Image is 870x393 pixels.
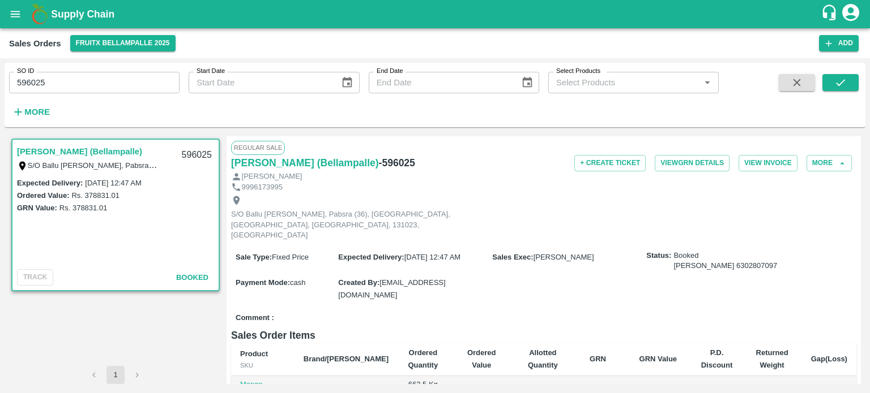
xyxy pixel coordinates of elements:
label: Rs. 378831.01 [71,191,120,200]
label: Expected Delivery : [338,253,404,261]
label: Rs. 378831.01 [59,204,108,212]
b: Allotted Quantity [528,348,558,369]
a: [PERSON_NAME] (Bellampalle) [17,144,142,159]
b: Returned Weight [756,348,788,369]
a: [PERSON_NAME] (Bellampalle) [231,155,379,171]
nav: pagination navigation [83,366,148,384]
div: Sales Orders [9,36,61,51]
p: S/O Ballu [PERSON_NAME], Pabsra (36), [GEOGRAPHIC_DATA], [GEOGRAPHIC_DATA], [GEOGRAPHIC_DATA], 13... [231,209,486,241]
button: More [9,102,53,122]
span: cash [290,278,305,287]
label: Select Products [556,67,600,76]
label: Start Date [197,67,225,76]
label: [DATE] 12:47 AM [85,179,141,187]
p: 9996173995 [242,182,283,193]
b: Product [240,349,268,358]
label: Sale Type : [236,253,272,261]
div: SKU [240,360,285,370]
button: ViewGRN Details [655,155,730,171]
div: 596025 [175,142,219,169]
label: GRN Value: [17,204,57,212]
span: Regular Sale [231,141,285,154]
h6: - 596025 [379,155,415,171]
span: [EMAIL_ADDRESS][DOMAIN_NAME] [338,278,445,299]
span: Fixed Price [272,253,309,261]
b: Brand/[PERSON_NAME] [304,355,389,363]
label: Expected Delivery : [17,179,83,187]
label: Payment Mode : [236,278,290,287]
a: Supply Chain [51,6,821,22]
div: account of current user [841,2,861,26]
button: Choose date [517,72,538,93]
b: Ordered Quantity [408,348,438,369]
label: S/O Ballu [PERSON_NAME], Pabsra (36), [GEOGRAPHIC_DATA], [GEOGRAPHIC_DATA], [GEOGRAPHIC_DATA], 13... [28,161,515,170]
b: GRN [590,355,606,363]
b: Ordered Value [467,348,496,369]
button: View Invoice [739,155,797,171]
input: Enter SO ID [9,72,180,93]
button: Open [700,75,715,90]
img: logo [28,3,51,25]
div: customer-support [821,4,841,24]
input: End Date [369,72,512,93]
strong: More [24,107,50,116]
input: Start Date [189,72,332,93]
div: [PERSON_NAME] 6302807097 [673,261,777,271]
h6: Sales Order Items [231,327,856,343]
label: Comment : [236,313,274,323]
span: [DATE] 12:47 AM [404,253,460,261]
button: Add [819,35,859,51]
input: Select Products [552,75,697,90]
b: Supply Chain [51,8,114,20]
b: Gap(Loss) [811,355,847,363]
span: Booked [176,273,208,282]
label: Status: [646,251,671,261]
button: open drawer [2,1,28,27]
label: End Date [377,67,403,76]
label: Created By : [338,278,379,287]
b: P.D. Discount [701,348,733,369]
label: SO ID [17,67,34,76]
span: Booked [673,251,777,271]
label: Ordered Value: [17,191,69,200]
p: [PERSON_NAME] [242,171,302,182]
span: [PERSON_NAME] [534,253,594,261]
button: Select DC [70,35,176,51]
button: More [807,155,852,171]
button: Choose date [336,72,358,93]
b: GRN Value [639,355,677,363]
button: page 1 [106,366,125,384]
label: Sales Exec : [492,253,533,261]
button: + Create Ticket [574,155,646,171]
